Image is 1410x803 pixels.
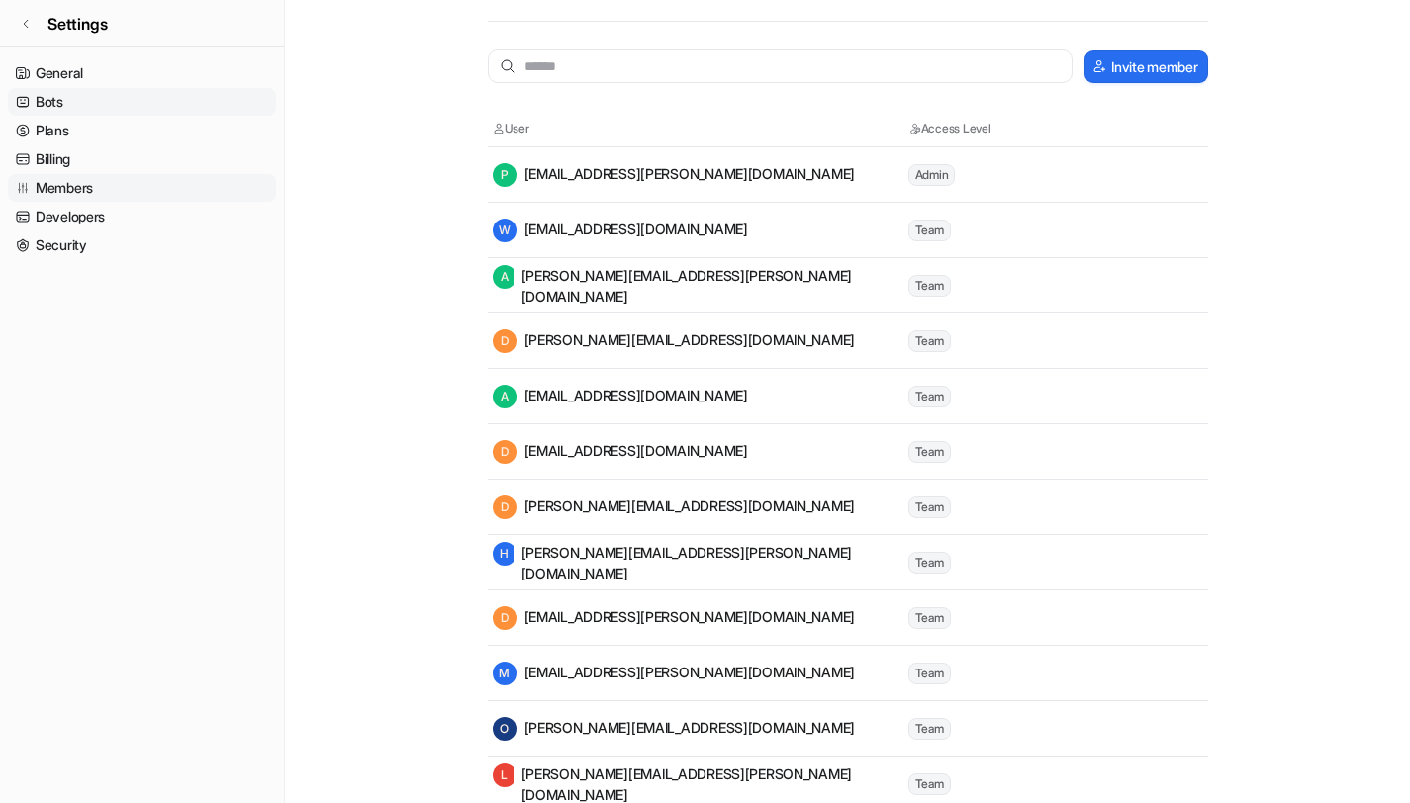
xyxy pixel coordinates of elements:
[493,329,856,353] div: [PERSON_NAME][EMAIL_ADDRESS][DOMAIN_NAME]
[493,329,517,353] span: D
[908,441,951,463] span: Team
[908,330,951,352] span: Team
[908,663,951,684] span: Team
[493,542,906,583] div: [PERSON_NAME][EMAIL_ADDRESS][PERSON_NAME][DOMAIN_NAME]
[493,440,748,464] div: [EMAIL_ADDRESS][DOMAIN_NAME]
[908,773,951,795] span: Team
[493,495,517,519] span: D
[492,119,907,138] th: User
[493,542,517,566] span: H
[908,275,951,297] span: Team
[493,219,748,242] div: [EMAIL_ADDRESS][DOMAIN_NAME]
[493,717,856,741] div: [PERSON_NAME][EMAIL_ADDRESS][DOMAIN_NAME]
[493,265,517,289] span: A
[493,606,517,630] span: D
[493,163,517,187] span: P
[8,59,276,87] a: General
[908,386,951,407] span: Team
[8,117,276,144] a: Plans
[8,231,276,259] a: Security
[493,123,505,134] img: User
[493,385,748,408] div: [EMAIL_ADDRESS][DOMAIN_NAME]
[908,552,951,574] span: Team
[908,220,951,241] span: Team
[493,662,517,685] span: M
[47,12,108,36] span: Settings
[8,203,276,230] a: Developers
[493,662,856,685] div: [EMAIL_ADDRESS][PERSON_NAME][DOMAIN_NAME]
[908,607,951,629] span: Team
[493,385,517,408] span: A
[908,123,921,134] img: Access Level
[493,717,517,741] span: O
[493,763,517,787] span: L
[908,718,951,740] span: Team
[493,163,856,187] div: [EMAIL_ADDRESS][PERSON_NAME][DOMAIN_NAME]
[493,440,517,464] span: D
[908,164,956,186] span: Admin
[1084,50,1207,83] button: Invite member
[907,119,1085,138] th: Access Level
[493,606,856,630] div: [EMAIL_ADDRESS][PERSON_NAME][DOMAIN_NAME]
[8,88,276,116] a: Bots
[8,145,276,173] a: Billing
[493,219,517,242] span: W
[493,495,856,519] div: [PERSON_NAME][EMAIL_ADDRESS][DOMAIN_NAME]
[493,265,906,307] div: [PERSON_NAME][EMAIL_ADDRESS][PERSON_NAME][DOMAIN_NAME]
[8,174,276,202] a: Members
[908,496,951,518] span: Team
